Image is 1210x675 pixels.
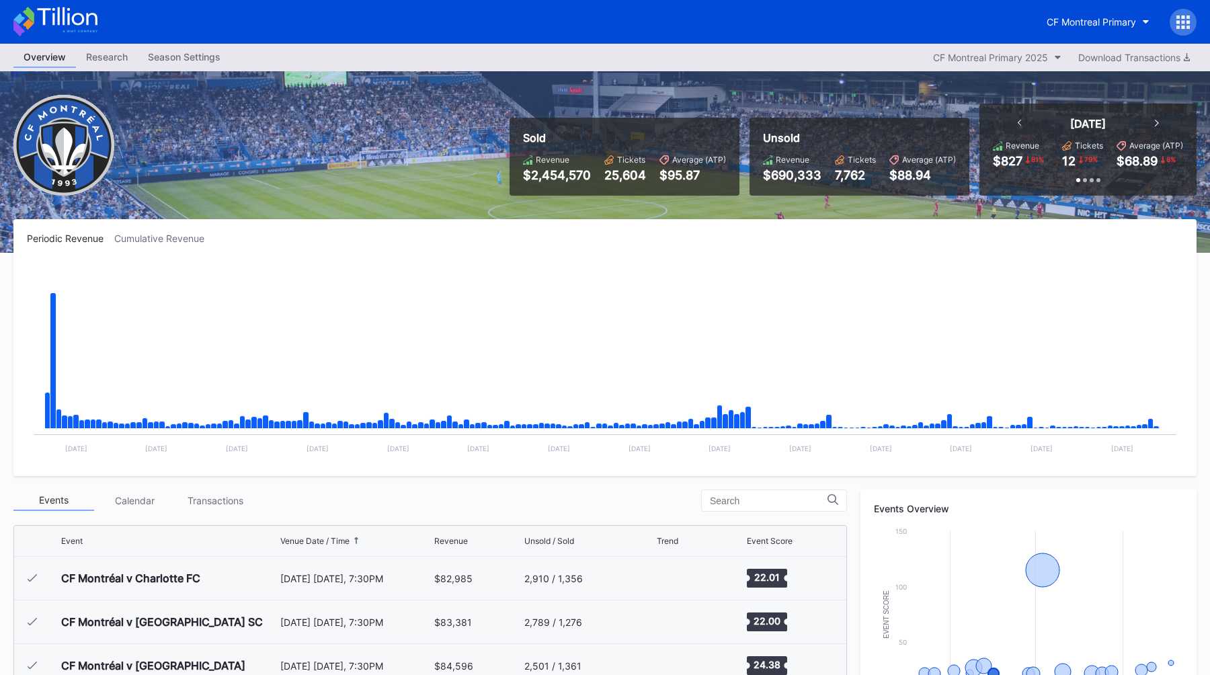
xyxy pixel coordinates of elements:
text: Event Score [883,590,890,639]
div: 2,501 / 1,361 [524,660,581,672]
div: Trend [657,536,678,546]
text: [DATE] [226,444,248,452]
div: Periodic Revenue [27,233,114,244]
text: [DATE] [1111,444,1133,452]
text: [DATE] [548,444,570,452]
div: 79 % [1083,154,1099,165]
button: CF Montreal Primary [1037,9,1160,34]
div: 7,762 [835,168,876,182]
div: Revenue [1006,141,1039,151]
div: CF Montreal Primary 2025 [933,52,1048,63]
text: [DATE] [709,444,731,452]
text: [DATE] [467,444,489,452]
div: Unsold / Sold [524,536,574,546]
div: Revenue [776,155,809,165]
text: [DATE] [145,444,167,452]
div: Events [13,490,94,511]
div: CF Montréal v [GEOGRAPHIC_DATA] SC [61,615,263,629]
div: Tickets [617,155,645,165]
div: $84,596 [434,660,473,672]
div: Average (ATP) [902,155,956,165]
div: Transactions [175,490,255,511]
div: Average (ATP) [1129,141,1183,151]
div: [DATE] [DATE], 7:30PM [280,617,432,628]
text: [DATE] [629,444,651,452]
text: 100 [895,583,907,591]
div: Events Overview [874,503,1183,514]
text: [DATE] [65,444,87,452]
div: Event [61,536,83,546]
div: CF Montréal v [GEOGRAPHIC_DATA] [61,659,245,672]
div: CF Montréal v Charlotte FC [61,571,200,585]
div: 8 % [1165,154,1177,165]
div: Revenue [434,536,468,546]
div: Venue Date / Time [280,536,350,546]
div: Download Transactions [1078,52,1190,63]
div: Tickets [848,155,876,165]
div: [DATE] [DATE], 7:30PM [280,573,432,584]
div: $82,985 [434,573,473,584]
a: Season Settings [138,47,231,68]
div: Research [76,47,138,67]
div: [DATE] [1070,117,1106,130]
text: 150 [895,527,907,535]
div: Cumulative Revenue [114,233,215,244]
div: CF Montreal Primary [1047,16,1136,28]
div: Season Settings [138,47,231,67]
div: Calendar [94,490,175,511]
div: Unsold [763,131,956,145]
input: Search [710,495,828,506]
div: $827 [993,154,1022,168]
div: 12 [1062,154,1076,168]
svg: Chart title [27,261,1183,463]
button: Download Transactions [1072,48,1197,67]
div: Revenue [536,155,569,165]
div: Event Score [747,536,793,546]
div: 25,604 [604,168,646,182]
div: Average (ATP) [672,155,726,165]
text: [DATE] [950,444,972,452]
text: [DATE] [870,444,892,452]
text: [DATE] [1031,444,1053,452]
svg: Chart title [657,561,697,595]
a: Overview [13,47,76,68]
img: CF_Montreal.png [13,95,114,196]
div: $95.87 [659,168,726,182]
a: Research [76,47,138,68]
text: 22.00 [754,615,780,627]
div: $83,381 [434,617,472,628]
div: [DATE] [DATE], 7:30PM [280,660,432,672]
div: $68.89 [1117,154,1158,168]
div: $690,333 [763,168,821,182]
text: [DATE] [789,444,811,452]
button: CF Montreal Primary 2025 [926,48,1068,67]
text: 24.38 [754,659,780,670]
div: Sold [523,131,726,145]
text: [DATE] [307,444,329,452]
svg: Chart title [657,605,697,639]
text: 22.01 [754,571,780,583]
div: 2,789 / 1,276 [524,617,582,628]
div: Tickets [1075,141,1103,151]
div: $88.94 [889,168,956,182]
div: 81 % [1030,154,1045,165]
text: [DATE] [387,444,409,452]
div: 2,910 / 1,356 [524,573,583,584]
text: 50 [899,638,907,646]
div: $2,454,570 [523,168,591,182]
